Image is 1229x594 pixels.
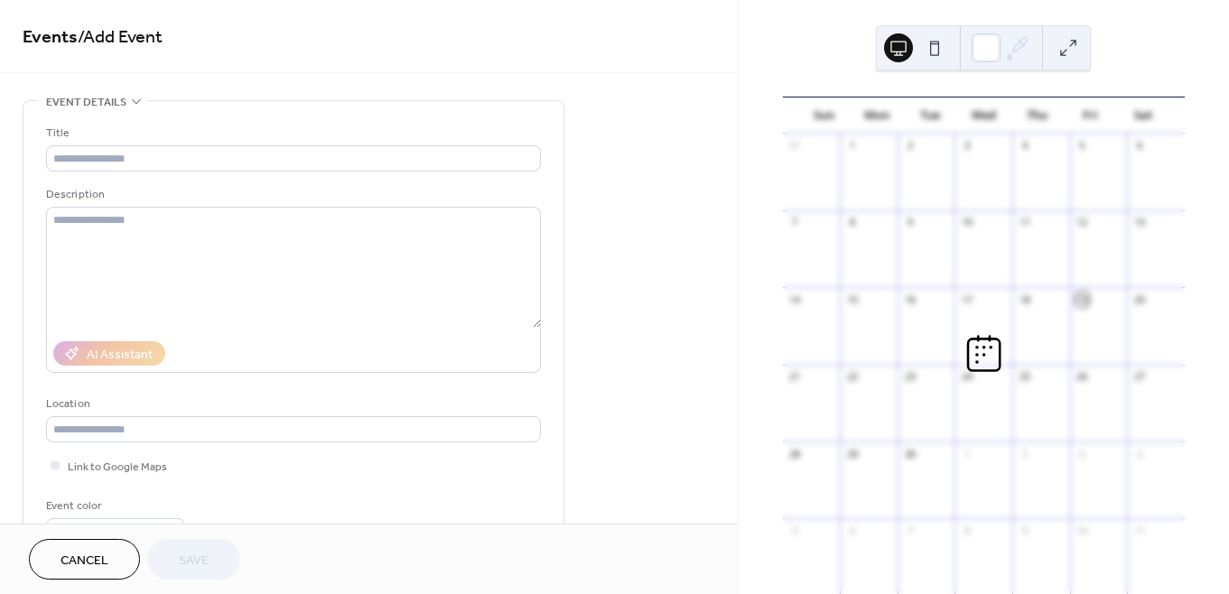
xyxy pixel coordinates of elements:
div: 2 [903,139,917,153]
div: 19 [1075,292,1089,306]
div: 12 [1075,216,1089,229]
div: 6 [845,524,859,537]
div: Fri [1064,97,1117,134]
div: 13 [1132,216,1146,229]
div: 15 [845,292,859,306]
button: Cancel [29,539,140,580]
div: 14 [788,292,802,306]
div: Title [46,124,537,143]
div: Description [46,185,537,204]
div: 10 [1075,524,1089,537]
div: 4 [1132,447,1146,460]
div: 5 [788,524,802,537]
div: 4 [1018,139,1031,153]
div: 10 [960,216,973,229]
div: 9 [1018,524,1031,537]
div: Location [46,394,537,413]
div: 3 [960,139,973,153]
div: Sat [1117,97,1170,134]
div: Mon [851,97,904,134]
div: 22 [845,370,859,384]
div: 5 [1075,139,1089,153]
div: 20 [1132,292,1146,306]
div: 31 [788,139,802,153]
div: Thu [1010,97,1064,134]
span: Event details [46,93,126,112]
div: Event color [46,497,182,515]
div: 7 [903,524,917,537]
span: Link to Google Maps [68,458,167,477]
div: 2 [1018,447,1031,460]
div: 8 [960,524,973,537]
div: 25 [1018,370,1031,384]
div: 26 [1075,370,1089,384]
div: 7 [788,216,802,229]
div: 3 [1075,447,1089,460]
div: 30 [903,447,917,460]
div: Wed [957,97,1010,134]
div: 17 [960,292,973,306]
div: 21 [788,370,802,384]
span: / Add Event [78,20,163,55]
span: Cancel [61,552,108,571]
div: 28 [788,447,802,460]
div: 24 [960,370,973,384]
div: 6 [1132,139,1146,153]
div: 23 [903,370,917,384]
div: 16 [903,292,917,306]
div: 9 [903,216,917,229]
div: 18 [1018,292,1031,306]
div: 1 [845,139,859,153]
div: 29 [845,447,859,460]
div: 1 [960,447,973,460]
div: 11 [1132,524,1146,537]
div: 8 [845,216,859,229]
div: Sun [797,97,851,134]
div: Tue [904,97,957,134]
div: 11 [1018,216,1031,229]
div: 27 [1132,370,1146,384]
a: Events [23,20,78,55]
